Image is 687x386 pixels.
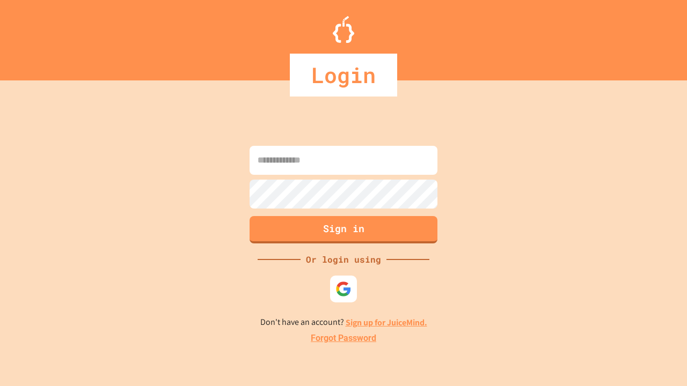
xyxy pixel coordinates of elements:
[335,281,352,297] img: google-icon.svg
[260,316,427,329] p: Don't have an account?
[333,16,354,43] img: Logo.svg
[346,317,427,328] a: Sign up for JuiceMind.
[311,332,376,345] a: Forgot Password
[250,216,437,243] button: Sign in
[301,253,386,266] div: Or login using
[290,54,397,96] div: Login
